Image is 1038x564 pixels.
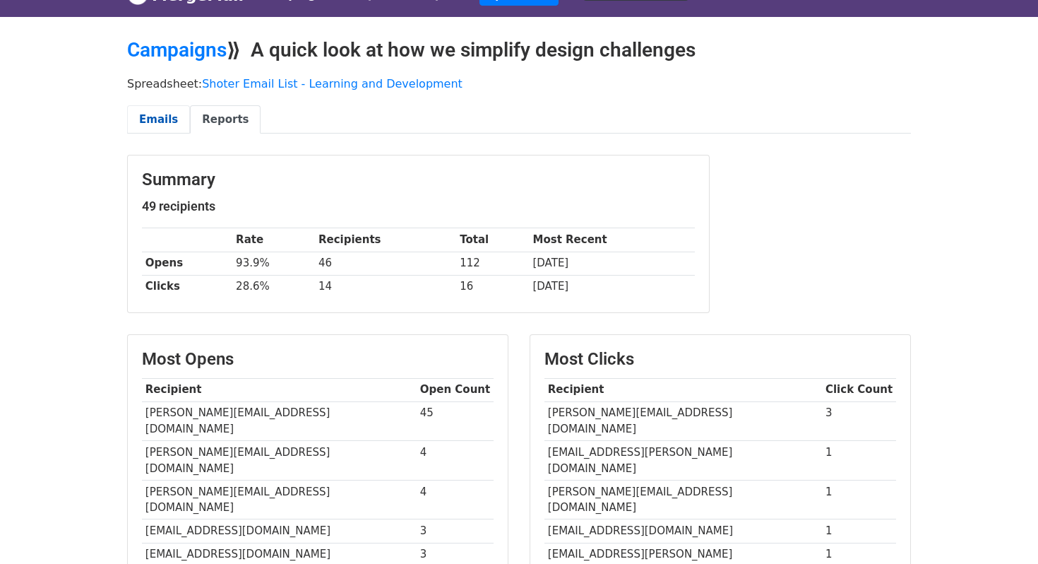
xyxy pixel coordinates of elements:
th: Most Recent [530,228,695,252]
td: 3 [822,401,896,441]
th: Recipient [142,378,417,401]
h3: Summary [142,170,695,190]
h3: Most Clicks [544,349,896,370]
th: Open Count [417,378,494,401]
td: [PERSON_NAME][EMAIL_ADDRESS][DOMAIN_NAME] [544,401,822,441]
td: [EMAIL_ADDRESS][DOMAIN_NAME] [142,519,417,543]
td: 14 [315,275,456,298]
td: [PERSON_NAME][EMAIL_ADDRESS][DOMAIN_NAME] [544,480,822,519]
td: 4 [417,480,494,519]
th: Opens [142,252,232,275]
td: 45 [417,401,494,441]
h5: 49 recipients [142,199,695,214]
td: [PERSON_NAME][EMAIL_ADDRESS][DOMAIN_NAME] [142,401,417,441]
td: 16 [456,275,529,298]
td: [DATE] [530,252,695,275]
th: Total [456,228,529,252]
td: [DATE] [530,275,695,298]
td: [EMAIL_ADDRESS][DOMAIN_NAME] [544,519,822,543]
td: [PERSON_NAME][EMAIL_ADDRESS][DOMAIN_NAME] [142,441,417,481]
a: Campaigns [127,38,227,61]
th: Recipients [315,228,456,252]
td: 46 [315,252,456,275]
td: 4 [417,441,494,481]
p: Spreadsheet: [127,76,911,91]
th: Clicks [142,275,232,298]
h3: Most Opens [142,349,494,370]
td: [EMAIL_ADDRESS][PERSON_NAME][DOMAIN_NAME] [544,441,822,481]
td: 1 [822,480,896,519]
a: Reports [190,105,261,134]
iframe: Chat Widget [967,496,1038,564]
th: Rate [232,228,315,252]
a: Emails [127,105,190,134]
td: 112 [456,252,529,275]
td: 1 [822,519,896,543]
td: 28.6% [232,275,315,298]
td: [PERSON_NAME][EMAIL_ADDRESS][DOMAIN_NAME] [142,480,417,519]
td: 1 [822,441,896,481]
th: Recipient [544,378,822,401]
a: Shoter Email List - Learning and Development [202,77,463,90]
td: 93.9% [232,252,315,275]
td: 3 [417,519,494,543]
th: Click Count [822,378,896,401]
h2: ⟫ A quick look at how we simplify design challenges [127,38,911,62]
